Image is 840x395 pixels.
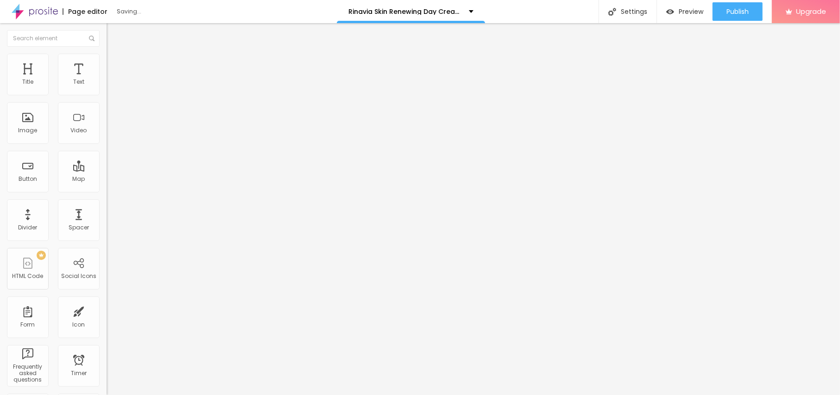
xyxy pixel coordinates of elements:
span: Upgrade [796,7,826,15]
div: Frequently asked questions [9,364,46,383]
iframe: Editor [107,23,840,395]
div: Image [19,127,38,134]
div: Icon [73,321,85,328]
div: Video [71,127,87,134]
div: Divider [19,224,38,231]
div: Text [73,79,84,85]
div: Button [19,176,37,182]
img: Icone [89,36,95,41]
div: Map [73,176,85,182]
div: Page editor [63,8,107,15]
div: Spacer [69,224,89,231]
div: Social Icons [61,273,96,279]
span: Preview [679,8,703,15]
div: Form [21,321,35,328]
button: Publish [713,2,763,21]
div: Timer [71,370,87,376]
button: Preview [657,2,713,21]
div: Saving... [117,9,223,14]
div: Title [22,79,33,85]
div: HTML Code [13,273,44,279]
span: Publish [726,8,749,15]
img: view-1.svg [666,8,674,16]
img: Icone [608,8,616,16]
input: Search element [7,30,100,47]
p: Rinavia Skin Renewing Day Cream Canada [348,8,462,15]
